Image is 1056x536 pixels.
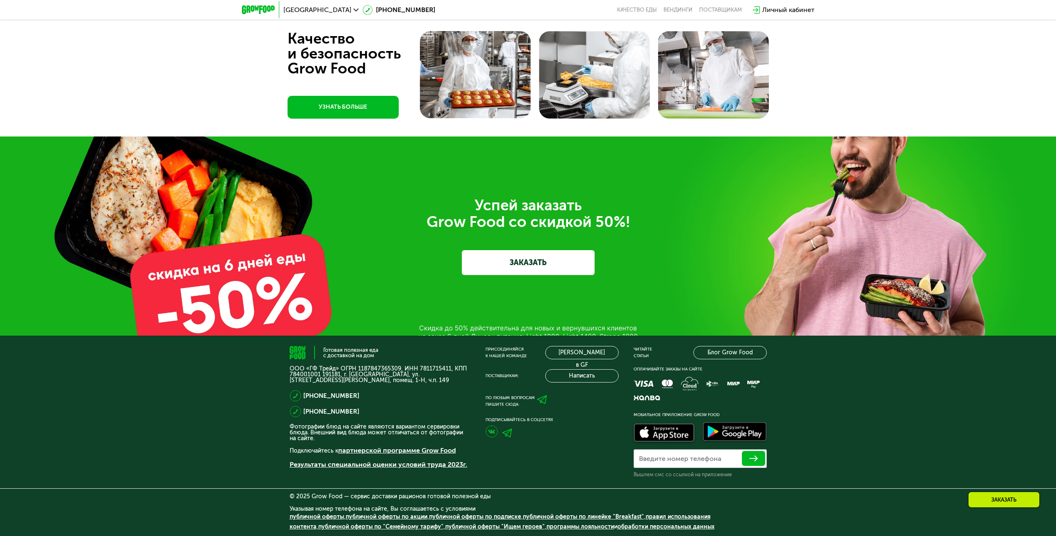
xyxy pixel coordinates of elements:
[445,523,545,530] a: публичной оферты "Ищем героев"
[701,421,769,445] img: Доступно в Google Play
[429,513,521,520] a: публичной оферты по подписке
[639,456,721,461] label: Введите номер телефона
[523,513,644,520] a: публичной оферты по линейке "Breakfast"
[290,366,471,383] p: ООО «ГФ Трейд» ОГРН 1187847365309, ИНН 7811715411, КПП 784001001 191181, г. [GEOGRAPHIC_DATA], ул...
[323,347,378,358] div: Готовая полезная еда с доставкой на дом
[363,5,435,15] a: [PHONE_NUMBER]
[290,494,767,499] div: © 2025 Grow Food — сервис доставки рационов готовой полезной еды
[634,471,767,478] div: Вышлем смс со ссылкой на приложение
[290,513,715,530] span: , , , , , , , и
[485,417,619,423] div: Подписывайтесь в соцсетях
[290,446,471,456] p: Подключайтесь к
[699,7,742,13] div: поставщикам
[485,395,535,408] div: По любым вопросам пишите сюда:
[634,346,652,359] div: Читайте статьи
[693,346,767,359] a: Блог Grow Food
[290,506,767,536] div: Указывая номер телефона на сайте, Вы соглашаетесь с условиями
[762,5,815,15] div: Личный кабинет
[617,523,715,530] a: обработки персональных данных
[290,513,344,520] a: публичной оферты
[462,250,595,275] a: ЗАКАЗАТЬ
[290,424,471,441] p: Фотографии блюд на сайте являются вариантом сервировки блюда. Внешний вид блюда может отличаться ...
[296,197,761,230] div: Успей заказать Grow Food со скидкой 50%!
[303,407,359,417] a: [PHONE_NUMBER]
[617,7,657,13] a: Качество еды
[283,7,351,13] span: [GEOGRAPHIC_DATA]
[634,366,767,373] div: Оплачивайте заказы на сайте
[303,391,359,401] a: [PHONE_NUMBER]
[485,373,519,379] div: Поставщикам:
[545,369,619,383] button: Написать
[288,31,432,76] div: Качество и безопасность Grow Food
[485,346,527,359] div: Присоединяйся к нашей команде
[318,523,444,530] a: публичной оферты по "Семейному тарифу"
[663,7,693,13] a: Вендинги
[968,492,1040,508] div: Заказать
[288,96,399,119] a: УЗНАТЬ БОЛЬШЕ
[545,346,619,359] a: [PERSON_NAME] в GF
[634,412,767,418] div: Мобильное приложение Grow Food
[346,513,427,520] a: публичной оферты по акции
[338,446,456,454] a: партнерской программе Grow Food
[290,460,467,468] a: Результаты специальной оценки условий труда 2023г.
[546,523,614,530] a: программы лояльности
